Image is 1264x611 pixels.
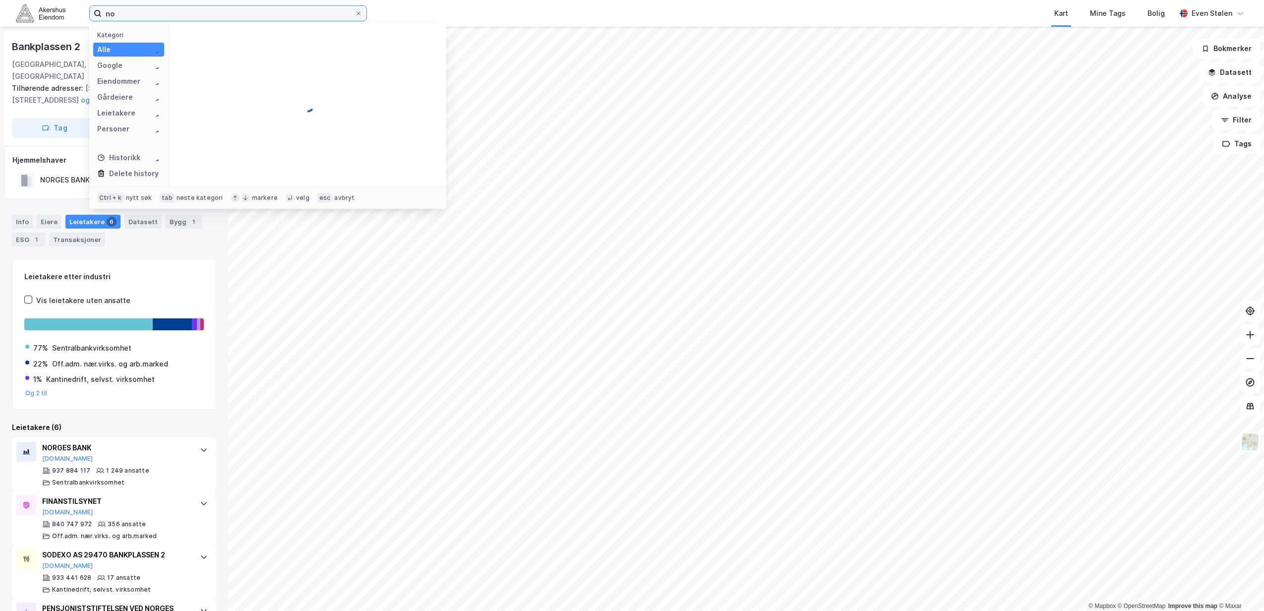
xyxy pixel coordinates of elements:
div: 937 884 117 [52,467,90,475]
button: [DOMAIN_NAME] [42,455,93,463]
div: Kategori [97,31,164,39]
div: Delete history [109,168,159,180]
div: NORGES BANK [40,174,90,186]
img: spinner.a6d8c91a73a9ac5275cf975e30b51cfb.svg [152,93,160,101]
div: 22% [33,358,48,370]
button: Tags [1214,134,1260,154]
div: Personer [97,123,129,135]
div: Eiere [37,215,61,229]
img: spinner.a6d8c91a73a9ac5275cf975e30b51cfb.svg [152,154,160,162]
div: Ctrl + k [97,193,124,203]
img: spinner.a6d8c91a73a9ac5275cf975e30b51cfb.svg [300,97,315,113]
div: Bolig [1147,7,1165,19]
button: Filter [1212,110,1260,130]
div: Sentralbankvirksomhet [52,479,124,487]
img: Z [1241,432,1260,451]
button: [DOMAIN_NAME] [42,508,93,516]
div: Mine Tags [1090,7,1126,19]
div: ESG [12,233,45,246]
div: neste kategori [177,194,223,202]
div: velg [296,194,309,202]
a: Improve this map [1168,603,1217,610]
div: 1 249 ansatte [106,467,149,475]
div: 17 ansatte [107,574,140,582]
div: 1 [31,235,41,244]
div: [GEOGRAPHIC_DATA], [GEOGRAPHIC_DATA] [12,59,131,82]
div: Sentralbankvirksomhet [52,342,131,354]
div: Leietakere (6) [12,422,216,433]
div: Even Stølen [1192,7,1232,19]
img: spinner.a6d8c91a73a9ac5275cf975e30b51cfb.svg [152,77,160,85]
div: NORGES BANK [42,442,190,454]
button: Bokmerker [1193,39,1260,59]
div: nytt søk [126,194,152,202]
div: FINANSTILSYNET [42,495,190,507]
button: Datasett [1200,62,1260,82]
img: spinner.a6d8c91a73a9ac5275cf975e30b51cfb.svg [152,46,160,54]
div: Gårdeiere [97,91,133,103]
button: Og 2 til [25,389,48,397]
div: Kantinedrift, selvst. virksomhet [46,373,155,385]
button: Tag [12,118,97,138]
a: OpenStreetMap [1118,603,1166,610]
input: Søk på adresse, matrikkel, gårdeiere, leietakere eller personer [102,6,355,21]
div: SODEXO AS 29470 BANKPLASSEN 2 [42,549,190,561]
div: Leietakere etter industri [24,271,204,283]
iframe: Chat Widget [1214,563,1264,611]
div: 77% [33,342,48,354]
div: tab [160,193,175,203]
img: spinner.a6d8c91a73a9ac5275cf975e30b51cfb.svg [152,109,160,117]
div: Off.adm. nær.virks. og arb.marked [52,358,168,370]
div: Transaksjoner [49,233,105,246]
div: Eiendommer [97,75,140,87]
div: Leietakere [97,107,135,119]
div: Datasett [124,215,162,229]
div: esc [317,193,333,203]
img: spinner.a6d8c91a73a9ac5275cf975e30b51cfb.svg [152,125,160,133]
div: 356 ansatte [108,520,146,528]
div: Google [97,60,122,71]
div: Bankplassen 2 [12,39,82,55]
button: Analyse [1203,86,1260,106]
div: 1% [33,373,42,385]
div: Bygg [166,215,202,229]
img: akershus-eiendom-logo.9091f326c980b4bce74ccdd9f866810c.svg [16,4,65,22]
span: Tilhørende adresser: [12,84,85,92]
div: Leietakere [65,215,120,229]
div: Info [12,215,33,229]
div: [STREET_ADDRESS], [STREET_ADDRESS] [12,82,208,106]
div: markere [252,194,278,202]
div: Kantinedrift, selvst. virksomhet [52,586,151,594]
div: Vis leietakere uten ansatte [36,295,130,306]
div: Kart [1054,7,1068,19]
div: 933 441 628 [52,574,91,582]
div: 6 [107,217,117,227]
div: 840 747 972 [52,520,92,528]
div: Off.adm. nær.virks. og arb.marked [52,532,157,540]
div: Alle [97,44,111,56]
div: Historikk [97,152,140,164]
div: Kontrollprogram for chat [1214,563,1264,611]
div: Hjemmelshaver [12,154,216,166]
button: [DOMAIN_NAME] [42,562,93,570]
div: avbryt [334,194,355,202]
a: Mapbox [1088,603,1116,610]
div: 1 [188,217,198,227]
img: spinner.a6d8c91a73a9ac5275cf975e30b51cfb.svg [152,61,160,69]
